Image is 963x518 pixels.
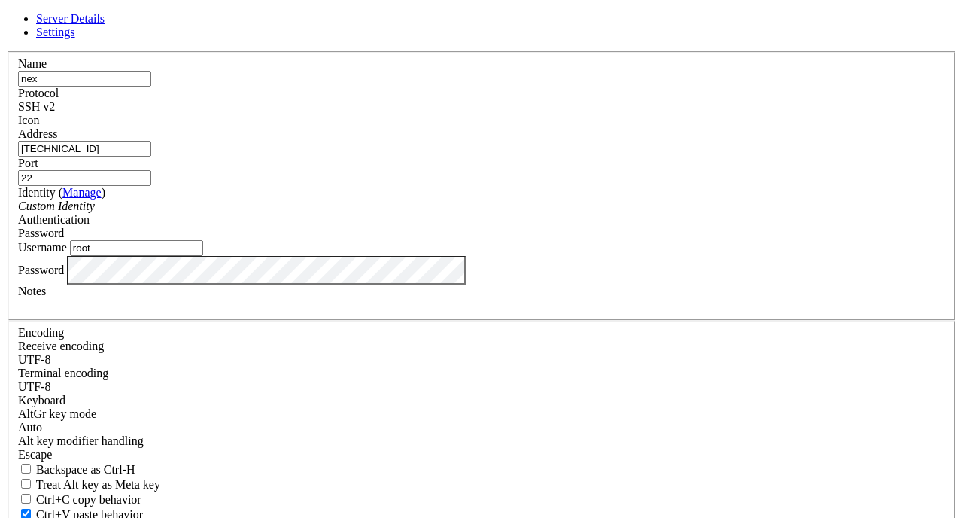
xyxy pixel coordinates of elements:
span: UTF-8 [18,353,51,366]
label: Controls how the Alt key is handled. Escape: Send an ESC prefix. 8-Bit: Add 128 to the typed char... [18,434,144,447]
label: Authentication [18,213,90,226]
span: Password [18,227,64,239]
span: Escape [18,448,52,461]
span: Auto [18,421,42,434]
a: Settings [36,26,75,38]
div: SSH v2 [18,100,945,114]
label: Set the expected encoding for data received from the host. If the encodings do not match, visual ... [18,340,104,352]
label: Port [18,157,38,169]
span: UTF-8 [18,380,51,393]
i: Custom Identity [18,200,95,212]
div: Auto [18,421,945,434]
input: Treat Alt key as Meta key [21,479,31,489]
a: Server Details [36,12,105,25]
input: Server Name [18,71,151,87]
input: Backspace as Ctrl-H [21,464,31,474]
label: Username [18,241,67,254]
label: Protocol [18,87,59,99]
span: Ctrl+C copy behavior [36,493,141,506]
span: Backspace as Ctrl-H [36,463,135,476]
div: Escape [18,448,945,462]
input: Login Username [70,240,203,256]
label: Notes [18,285,46,297]
input: Port Number [18,170,151,186]
label: Set the expected encoding for data received from the host. If the encodings do not match, visual ... [18,407,96,420]
label: Whether the Alt key acts as a Meta key or as a distinct Alt key. [18,478,160,491]
input: Host Name or IP [18,141,151,157]
span: SSH v2 [18,100,55,113]
div: Password [18,227,945,240]
span: Treat Alt key as Meta key [36,478,160,491]
label: Password [18,263,64,276]
label: Icon [18,114,39,126]
label: Identity [18,186,105,199]
label: Name [18,57,47,70]
label: Encoding [18,326,64,339]
label: If true, the backspace should send BS ('\x08', aka ^H). Otherwise the backspace key should send '... [18,463,135,476]
div: UTF-8 [18,380,945,394]
div: Custom Identity [18,200,945,213]
div: UTF-8 [18,353,945,367]
span: ( ) [59,186,105,199]
input: Ctrl+C copy behavior [21,494,31,504]
label: Keyboard [18,394,65,407]
label: Ctrl-C copies if true, send ^C to host if false. Ctrl-Shift-C sends ^C to host if true, copies if... [18,493,141,506]
a: Manage [62,186,102,199]
label: The default terminal encoding. ISO-2022 enables character map translations (like graphics maps). ... [18,367,108,379]
label: Address [18,127,57,140]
